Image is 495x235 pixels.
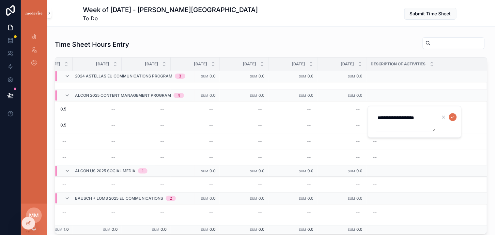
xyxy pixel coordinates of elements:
[250,228,257,231] small: Sum
[348,228,355,231] small: Sum
[258,210,262,215] div: --
[307,107,311,112] div: --
[209,139,213,144] div: --
[209,155,213,160] div: --
[64,227,69,232] span: 1.0
[299,197,306,200] small: Sum
[209,227,216,232] span: 0.0
[209,107,213,112] div: --
[111,155,115,160] div: --
[356,139,360,144] div: --
[356,74,363,78] span: 0.0
[55,228,62,231] small: Sum
[307,123,311,128] div: --
[299,228,306,231] small: Sum
[410,10,451,17] span: Submit Time Sheet
[209,123,213,128] div: --
[348,169,355,173] small: Sum
[152,228,159,231] small: Sum
[307,93,314,98] span: 0.0
[258,182,262,187] div: --
[292,61,305,67] span: [DATE]
[373,139,377,144] div: --
[258,139,262,144] div: --
[258,107,262,112] div: --
[161,227,167,232] span: 0.0
[209,168,216,173] span: 0.0
[371,61,426,67] span: Description of Activities
[373,182,377,187] div: --
[111,210,115,215] div: --
[25,10,43,16] img: App logo
[348,197,355,200] small: Sum
[111,182,115,187] div: --
[21,26,47,77] div: scrollable content
[356,123,360,128] div: --
[307,155,311,160] div: --
[145,61,158,67] span: [DATE]
[209,196,216,201] span: 0.0
[250,169,257,173] small: Sum
[356,196,363,201] span: 0.0
[83,5,258,14] h1: Week of [DATE] - [PERSON_NAME][GEOGRAPHIC_DATA]
[258,196,265,201] span: 0.0
[258,93,265,98] span: 0.0
[258,74,265,78] span: 0.0
[62,210,66,215] div: --
[160,155,164,160] div: --
[29,211,39,219] span: MM
[62,182,66,187] div: --
[356,155,360,160] div: --
[111,139,115,144] div: --
[62,139,66,144] div: --
[307,182,311,187] div: --
[201,197,208,200] small: Sum
[299,94,306,97] small: Sum
[178,93,180,98] div: 4
[373,210,377,215] div: --
[250,94,257,97] small: Sum
[307,196,314,201] span: 0.0
[201,169,208,173] small: Sum
[356,227,363,232] span: 0.0
[160,107,164,112] div: --
[209,210,213,215] div: --
[250,75,257,78] small: Sum
[170,196,172,201] div: 2
[258,168,265,173] span: 0.0
[160,182,164,187] div: --
[307,139,311,144] div: --
[356,210,360,215] div: --
[299,75,306,78] small: Sum
[96,61,109,67] span: [DATE]
[160,210,164,215] div: --
[307,210,311,215] div: --
[307,168,314,173] span: 0.0
[258,123,262,128] div: --
[201,75,208,78] small: Sum
[111,107,115,112] div: --
[348,94,355,97] small: Sum
[75,74,172,79] span: 2024 Astellas EU Communications Program
[75,168,135,174] span: Alcon US 2025 Social Media
[250,197,257,200] small: Sum
[62,155,66,160] div: --
[179,74,181,79] div: 3
[111,123,115,128] div: --
[258,227,265,232] span: 0.0
[201,94,208,97] small: Sum
[160,123,164,128] div: --
[201,228,208,231] small: Sum
[299,169,306,173] small: Sum
[209,74,216,78] span: 0.0
[55,40,129,49] h1: Time Sheet Hours Entry
[75,196,163,201] span: Bausch + Lomb 2025 EU Communications
[356,182,360,187] div: --
[307,74,314,78] span: 0.0
[404,8,456,20] button: Submit Time Sheet
[112,227,118,232] span: 0.0
[75,93,171,98] span: Alcon 2025 Content Management Program
[243,61,256,67] span: [DATE]
[356,93,363,98] span: 0.0
[194,61,207,67] span: [DATE]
